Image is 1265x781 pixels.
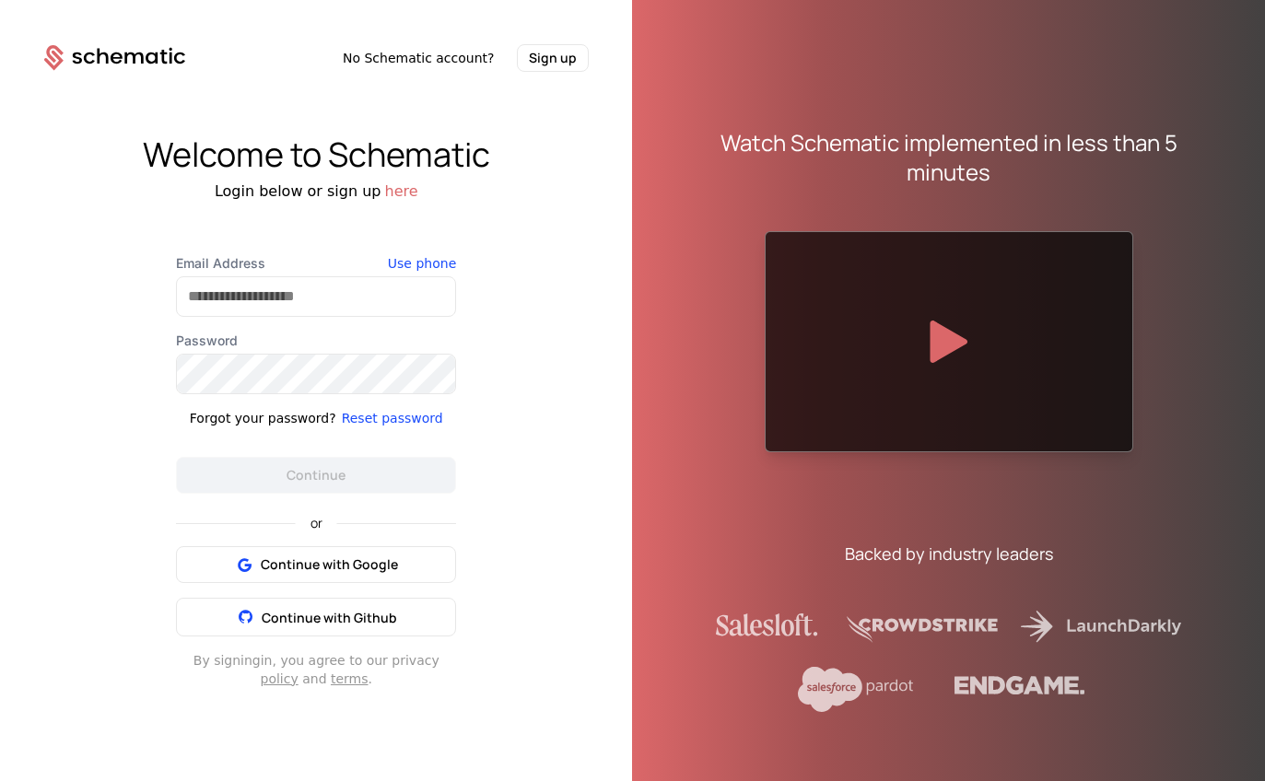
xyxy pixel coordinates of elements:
div: Forgot your password? [190,409,336,427]
a: terms [331,671,369,686]
button: Sign up [517,44,589,72]
span: or [296,517,337,530]
div: Backed by industry leaders [845,541,1053,566]
label: Password [176,332,456,350]
span: No Schematic account? [343,49,495,67]
button: Use phone [388,254,456,273]
label: Email Address [176,254,456,273]
button: Reset password [342,409,443,427]
button: here [385,181,418,203]
span: Continue with Github [262,609,397,626]
button: Continue with Github [176,598,456,636]
div: By signing in , you agree to our privacy and . [176,651,456,688]
a: policy [261,671,299,686]
button: Continue with Google [176,546,456,583]
button: Continue [176,457,456,494]
div: Watch Schematic implemented in less than 5 minutes [677,128,1222,187]
span: Continue with Google [261,555,398,574]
